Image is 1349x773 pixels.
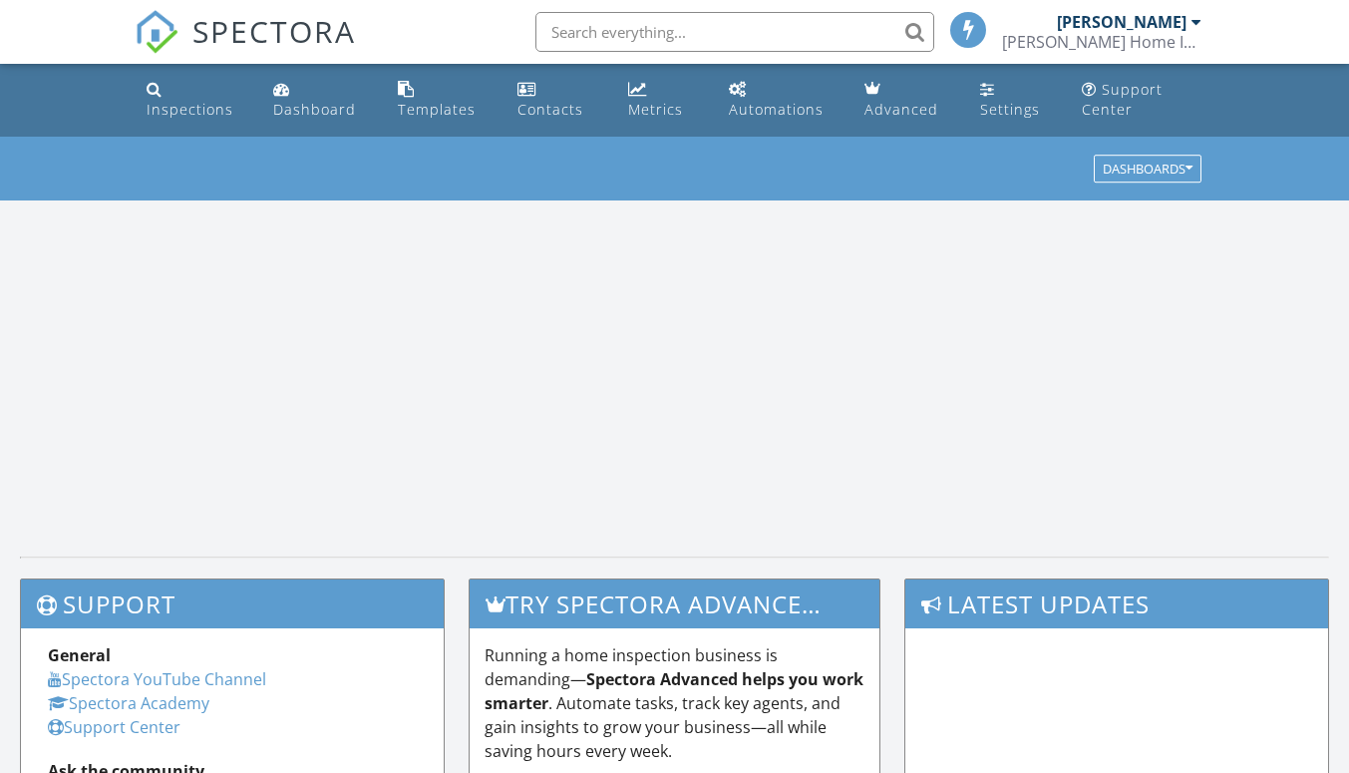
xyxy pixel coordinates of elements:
[21,580,444,628] h3: Support
[485,643,865,763] p: Running a home inspection business is demanding— . Automate tasks, track key agents, and gain ins...
[721,72,841,129] a: Automations (Basic)
[1082,80,1163,119] div: Support Center
[48,716,180,738] a: Support Center
[48,692,209,714] a: Spectora Academy
[390,72,494,129] a: Templates
[147,100,233,119] div: Inspections
[470,580,880,628] h3: Try spectora advanced [DATE]
[509,72,604,129] a: Contacts
[135,10,178,54] img: The Best Home Inspection Software - Spectora
[48,668,266,690] a: Spectora YouTube Channel
[1103,163,1192,177] div: Dashboards
[517,100,583,119] div: Contacts
[856,72,955,129] a: Advanced
[1057,12,1186,32] div: [PERSON_NAME]
[864,100,938,119] div: Advanced
[729,100,824,119] div: Automations
[628,100,683,119] div: Metrics
[192,10,356,52] span: SPECTORA
[1002,32,1201,52] div: TrueWill Home Inspections
[980,100,1040,119] div: Settings
[485,668,863,714] strong: Spectora Advanced helps you work smarter
[135,27,356,69] a: SPECTORA
[265,72,373,129] a: Dashboard
[905,580,1328,628] h3: Latest Updates
[48,644,111,666] strong: General
[535,12,934,52] input: Search everything...
[139,72,249,129] a: Inspections
[273,100,356,119] div: Dashboard
[972,72,1058,129] a: Settings
[1074,72,1210,129] a: Support Center
[620,72,705,129] a: Metrics
[1094,156,1201,184] button: Dashboards
[398,100,476,119] div: Templates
